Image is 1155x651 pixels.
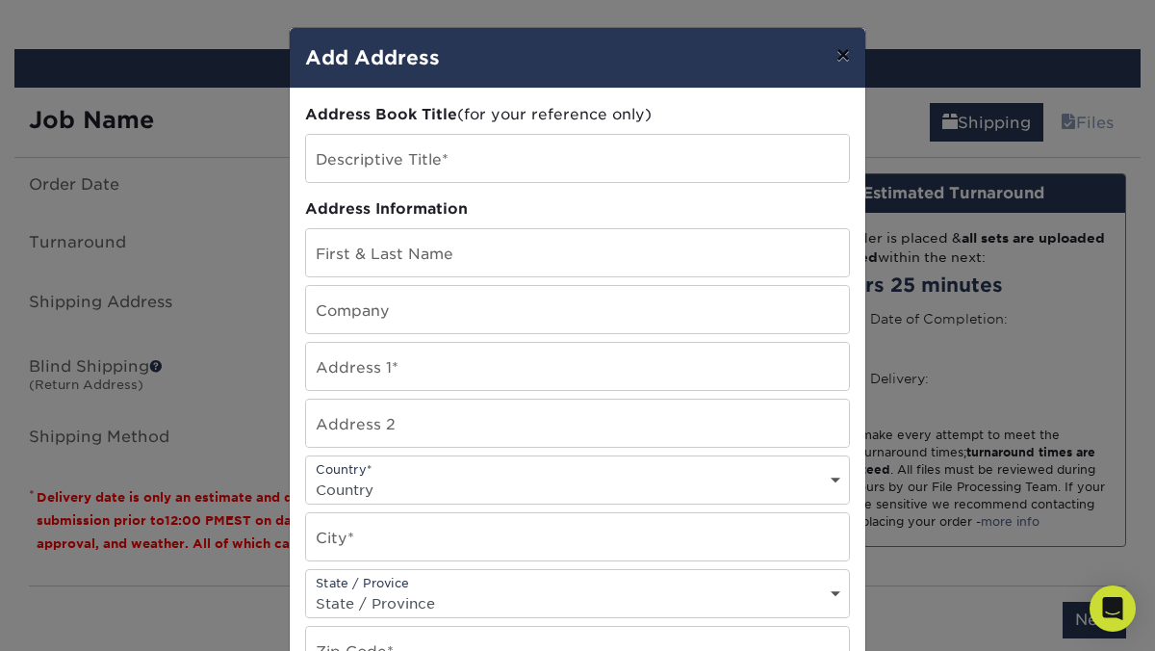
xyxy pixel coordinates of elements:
[821,28,865,82] button: ×
[305,104,850,126] div: (for your reference only)
[1090,586,1136,632] div: Open Intercom Messenger
[305,105,457,123] span: Address Book Title
[305,198,850,221] div: Address Information
[305,43,850,72] h4: Add Address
